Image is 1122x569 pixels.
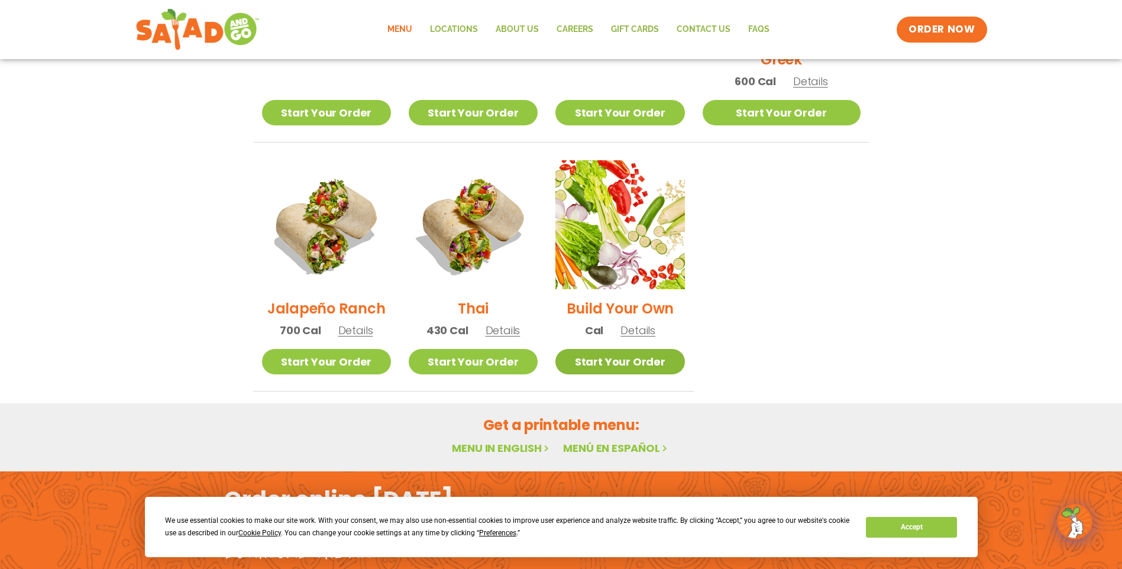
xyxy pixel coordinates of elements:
span: Details [620,323,655,338]
span: 700 Cal [280,322,321,338]
span: Details [338,323,373,338]
span: Cal [585,322,603,338]
a: Start Your Order [409,349,538,374]
h2: Greek [761,49,802,70]
a: GIFT CARDS [602,16,668,43]
img: Product photo for Thai Wrap [409,160,538,289]
h2: Jalapeño Ranch [267,298,386,319]
h2: Thai [458,298,489,319]
h2: Download the app [224,533,375,566]
span: Preferences [479,529,516,537]
span: 430 Cal [426,322,468,338]
a: Start Your Order [409,100,538,125]
a: Locations [421,16,487,43]
span: Details [486,323,520,338]
img: Product photo for Build Your Own [555,160,684,289]
a: Start Your Order [555,100,684,125]
a: Menú en español [563,441,670,455]
div: We use essential cookies to make our site work. With your consent, we may also use non-essential ... [165,515,852,539]
a: Start Your Order [262,349,391,374]
h2: Order online [DATE] [224,485,453,514]
span: ORDER NOW [908,22,975,37]
a: Menu [379,16,421,43]
a: About Us [487,16,548,43]
a: Start Your Order [555,349,684,374]
img: new-SAG-logo-768×292 [135,6,260,53]
a: FAQs [739,16,778,43]
span: 600 Cal [735,73,776,89]
a: Start Your Order [262,100,391,125]
a: Careers [548,16,602,43]
span: Cookie Policy [238,529,281,537]
button: Accept [866,517,957,538]
a: ORDER NOW [897,17,987,43]
h2: Build Your Own [567,298,674,319]
span: Details [793,74,828,89]
a: Contact Us [668,16,739,43]
div: Cookie Consent Prompt [145,497,978,557]
h2: Get a printable menu: [253,415,869,435]
a: Menu in English [452,441,551,455]
img: wpChatIcon [1058,505,1091,538]
nav: Menu [379,16,778,43]
a: Start Your Order [703,100,861,125]
img: Product photo for Jalapeño Ranch Wrap [262,160,391,289]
